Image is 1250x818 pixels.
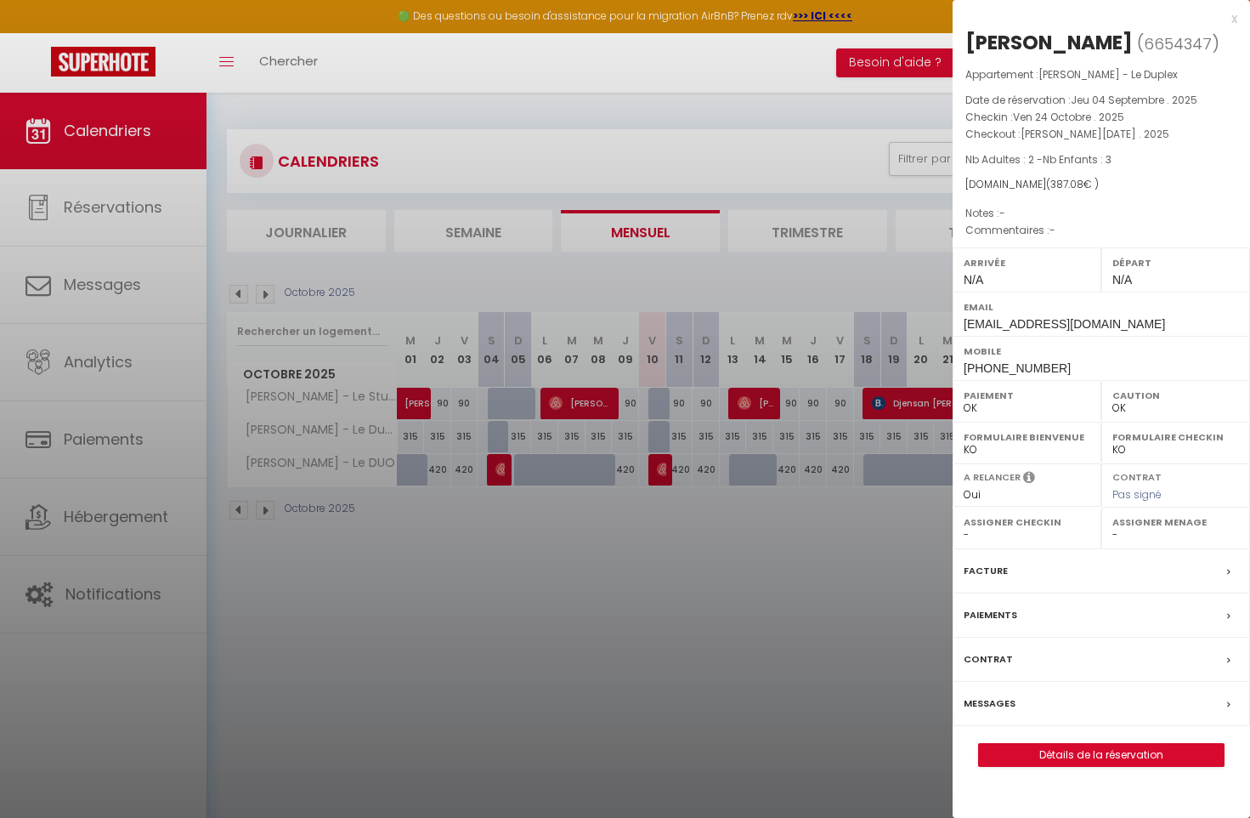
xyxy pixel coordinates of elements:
span: [PERSON_NAME] - Le Duplex [1038,67,1178,82]
label: Arrivée [964,254,1090,271]
p: Checkin : [965,109,1237,126]
span: Pas signé [1112,487,1162,502]
p: Checkout : [965,126,1237,143]
label: Messages [964,695,1015,713]
label: Départ [1112,254,1239,271]
div: x [953,9,1237,29]
span: - [999,206,1005,220]
span: 387.08 [1050,177,1083,191]
span: [EMAIL_ADDRESS][DOMAIN_NAME] [964,317,1165,331]
p: Date de réservation : [965,92,1237,109]
label: Formulaire Checkin [1112,429,1239,446]
p: Commentaires : [965,222,1237,239]
i: Sélectionner OUI si vous souhaiter envoyer les séquences de messages post-checkout [1023,470,1035,489]
span: ( ) [1137,31,1219,55]
span: 6654347 [1144,33,1212,54]
span: - [1049,223,1055,237]
span: ( € ) [1046,177,1099,191]
label: Formulaire Bienvenue [964,429,1090,446]
label: Assigner Checkin [964,514,1090,531]
label: Paiements [964,606,1017,624]
label: Contrat [1112,470,1162,481]
span: N/A [964,273,983,287]
p: Appartement : [965,66,1237,83]
label: Email [964,298,1239,315]
span: Nb Enfants : 3 [1043,152,1111,167]
label: Mobile [964,343,1239,360]
span: Ven 24 Octobre . 2025 [1013,110,1124,124]
div: [PERSON_NAME] [965,29,1133,56]
button: Détails de la réservation [978,743,1225,767]
span: [PHONE_NUMBER] [964,361,1071,375]
span: Jeu 04 Septembre . 2025 [1071,93,1197,107]
span: N/A [1112,273,1132,287]
span: [PERSON_NAME][DATE] . 2025 [1021,127,1169,141]
label: Paiement [964,387,1090,404]
label: Facture [964,562,1008,580]
label: Assigner Menage [1112,514,1239,531]
span: Nb Adultes : 2 - [965,152,1111,167]
p: Notes : [965,205,1237,222]
label: Contrat [964,650,1013,668]
a: Détails de la réservation [979,744,1224,766]
label: A relancer [964,470,1021,485]
div: [DOMAIN_NAME] [965,177,1237,193]
label: Caution [1112,387,1239,404]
